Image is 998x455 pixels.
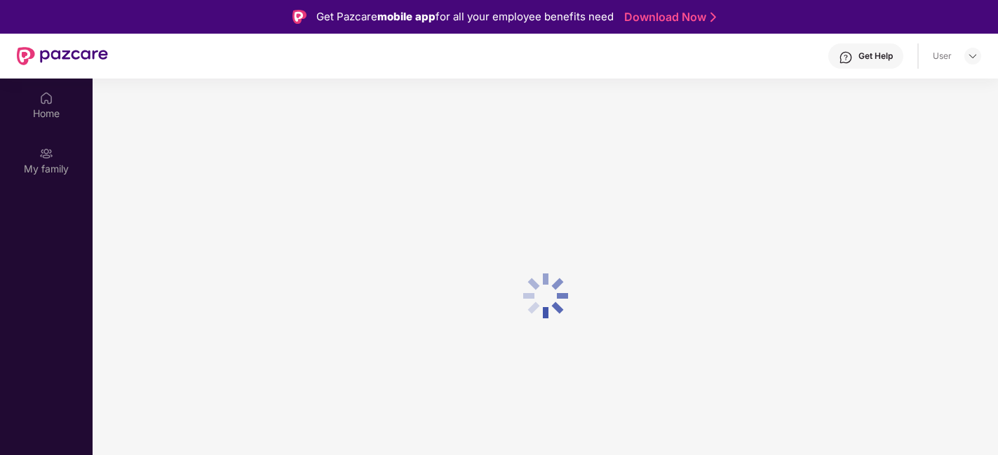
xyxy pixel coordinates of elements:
a: Download Now [624,10,712,25]
img: svg+xml;base64,PHN2ZyBpZD0iSG9tZSIgeG1sbnM9Imh0dHA6Ly93d3cudzMub3JnLzIwMDAvc3ZnIiB3aWR0aD0iMjAiIG... [39,91,53,105]
img: Logo [292,10,306,24]
img: svg+xml;base64,PHN2ZyBpZD0iRHJvcGRvd24tMzJ4MzIiIHhtbG5zPSJodHRwOi8vd3d3LnczLm9yZy8yMDAwL3N2ZyIgd2... [967,50,978,62]
img: Stroke [710,10,716,25]
div: Get Help [858,50,893,62]
div: User [933,50,952,62]
strong: mobile app [377,10,436,23]
img: svg+xml;base64,PHN2ZyBpZD0iSGVscC0zMngzMiIgeG1sbnM9Imh0dHA6Ly93d3cudzMub3JnLzIwMDAvc3ZnIiB3aWR0aD... [839,50,853,64]
img: svg+xml;base64,PHN2ZyB3aWR0aD0iMjAiIGhlaWdodD0iMjAiIHZpZXdCb3g9IjAgMCAyMCAyMCIgZmlsbD0ibm9uZSIgeG... [39,147,53,161]
img: New Pazcare Logo [17,47,108,65]
div: Get Pazcare for all your employee benefits need [316,8,614,25]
